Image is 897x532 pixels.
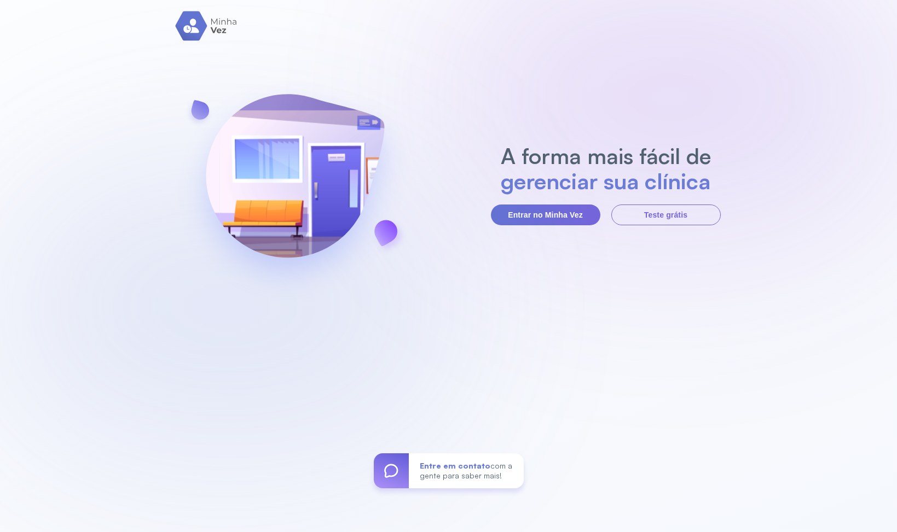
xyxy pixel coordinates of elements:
a: Entre em contatocom a gente para saber mais! [374,453,524,488]
div: com a gente para saber mais! [409,453,524,488]
img: logo.svg [175,11,238,41]
button: Teste grátis [611,204,721,225]
h2: gerenciar sua clínica [495,168,716,194]
h2: A forma mais fácil de [495,143,716,168]
img: banner-login.svg [177,65,413,303]
span: Entre em contato [420,461,490,470]
button: Entrar no Minha Vez [491,204,600,225]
